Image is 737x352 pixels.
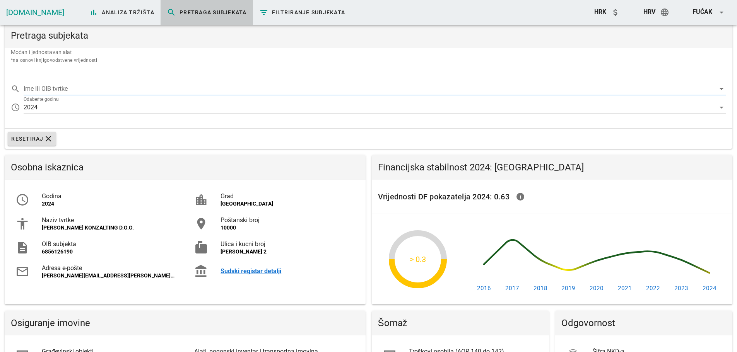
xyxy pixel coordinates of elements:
div: 2024 [24,104,38,111]
span: Analiza tržišta [89,8,154,17]
div: [PERSON_NAME][EMAIL_ADDRESS][PERSON_NAME][DOMAIN_NAME] [42,272,176,279]
span: Resetiraj [11,134,53,143]
i: markunread_mailbox [194,241,208,255]
div: [PERSON_NAME] KONZALTING D.O.O. [42,224,176,231]
i: attach_money [611,8,620,17]
text: 2024 [703,285,716,292]
i: account_balance [194,264,208,278]
i: language [660,8,669,17]
div: Odgovornost [555,311,732,335]
i: description [15,241,29,255]
i: accessibility [15,217,29,231]
div: Godina [42,192,176,200]
i: clear [44,134,53,143]
i: mail_outline [15,265,29,279]
text: 2021 [618,285,632,292]
i: access_time [11,103,20,112]
div: Moćan i jednostavan alat [5,48,732,70]
div: Osiguranje imovine [5,311,366,335]
text: 2017 [505,285,519,292]
text: 2018 [533,285,547,292]
a: [DOMAIN_NAME] [6,8,64,17]
button: Resetiraj [8,132,56,146]
div: Pretraga subjekata [5,23,732,48]
div: Odaberite godinu2024 [24,101,726,114]
i: search [11,84,20,94]
i: search [167,8,176,17]
div: Ulica i kucni broj [221,240,354,248]
div: OIB subjekta [42,240,176,248]
text: 2020 [590,285,604,292]
i: arrow_drop_down [717,84,726,94]
span: hrv [643,8,655,15]
span: Filtriranje subjekata [259,8,345,17]
i: room [194,217,208,231]
text: 2019 [561,285,575,292]
div: Šomaž [372,311,549,335]
div: [PERSON_NAME] 2 [221,248,354,255]
div: Adresa e-pošte [42,264,176,272]
div: 6856126190 [42,248,176,255]
div: Poštanski broj [221,216,354,224]
span: Fućak [693,8,712,15]
div: Vrijednosti DF pokazatelja 2024: 0.63 [372,180,733,214]
div: Osobna iskaznica [5,155,366,180]
span: Pretraga subjekata [167,8,247,17]
label: Odaberite godinu [24,97,59,102]
div: Naziv tvrtke [42,216,176,224]
div: 10000 [221,224,354,231]
div: [GEOGRAPHIC_DATA] [221,201,354,207]
div: Grad [221,192,354,200]
i: arrow_drop_down [717,8,726,17]
i: location_city [194,193,208,207]
text: 2022 [646,285,660,292]
div: 2024 [42,201,176,207]
span: HRK [594,8,606,15]
i: arrow_drop_down [717,103,726,112]
i: filter_list [259,8,268,17]
text: 2023 [674,285,688,292]
div: Financijska stabilnost 2024: [GEOGRAPHIC_DATA] [372,155,733,180]
div: *na osnovi knjigovodstvene vrijednosti [11,56,726,64]
text: 2016 [477,285,491,292]
i: bar_chart [89,8,98,17]
i: info [516,192,525,201]
a: Sudski registar detalji [221,267,354,275]
i: access_time [15,193,29,207]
